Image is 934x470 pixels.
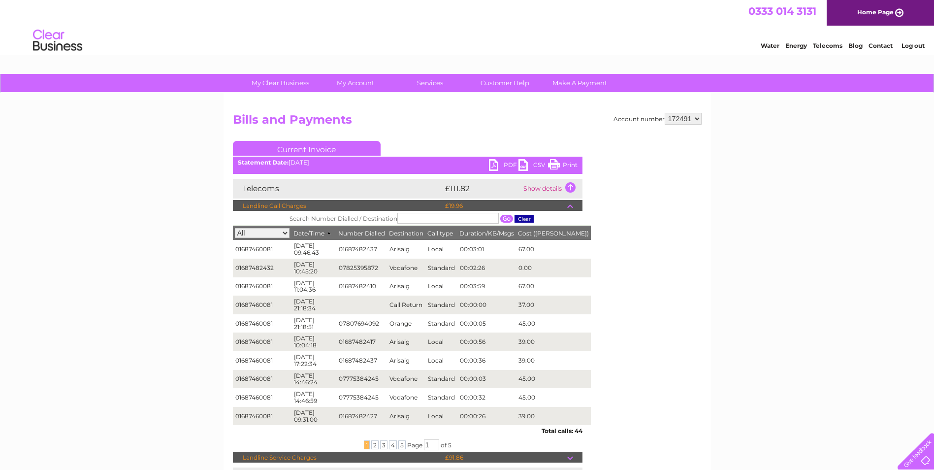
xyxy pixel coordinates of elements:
[425,351,457,370] td: Local
[389,440,397,449] span: 4
[613,113,702,125] div: Account number
[457,333,516,351] td: 00:00:56
[387,314,425,333] td: Orange
[387,259,425,277] td: Vodafone
[32,26,83,56] img: logo.png
[425,333,457,351] td: Local
[457,351,516,370] td: 00:00:36
[516,407,591,426] td: 39.00
[233,407,291,426] td: 01687460081
[291,370,336,389] td: [DATE] 14:46:24
[233,388,291,407] td: 01687460081
[457,240,516,259] td: 00:03:01
[448,441,451,449] span: 5
[389,230,423,237] span: Destination
[425,370,457,389] td: Standard
[902,42,925,49] a: Log out
[233,211,591,226] th: Search Number Dialled / Destination
[336,333,387,351] td: 01687482417
[387,370,425,389] td: Vodafone
[425,259,457,277] td: Standard
[459,230,514,237] span: Duration/KB/Msgs
[336,370,387,389] td: 07775384245
[443,452,567,464] td: £91.86
[387,277,425,296] td: Arisaig
[233,240,291,259] td: 01687460081
[398,440,406,449] span: 5
[785,42,807,49] a: Energy
[548,159,578,173] a: Print
[869,42,893,49] a: Contact
[233,200,443,212] td: Landline Call Charges
[291,277,336,296] td: [DATE] 11:04:36
[233,452,443,464] td: Landline Service Charges
[291,314,336,333] td: [DATE] 21:18:51
[425,240,457,259] td: Local
[336,388,387,407] td: 07775384245
[516,351,591,370] td: 39.00
[291,407,336,426] td: [DATE] 09:31:00
[336,407,387,426] td: 01687482427
[336,240,387,259] td: 01687482437
[336,277,387,296] td: 01687482410
[315,74,396,92] a: My Account
[748,5,816,17] a: 0333 014 3131
[443,200,567,212] td: £19.96
[457,277,516,296] td: 00:03:59
[291,333,336,351] td: [DATE] 10:04:18
[233,159,582,166] div: [DATE]
[233,179,443,199] td: Telecoms
[293,230,334,237] span: Date/Time
[464,74,546,92] a: Customer Help
[291,351,336,370] td: [DATE] 17:22:34
[425,407,457,426] td: Local
[238,159,289,166] b: Statement Date:
[291,388,336,407] td: [DATE] 14:46:59
[457,296,516,314] td: 00:00:00
[291,240,336,259] td: [DATE] 09:46:43
[441,441,447,449] span: of
[427,230,453,237] span: Call type
[443,179,521,199] td: £111.82
[389,74,471,92] a: Services
[516,277,591,296] td: 67.00
[425,296,457,314] td: Standard
[518,230,589,237] span: Cost ([PERSON_NAME])
[489,159,518,173] a: PDF
[387,333,425,351] td: Arisaig
[235,5,700,48] div: Clear Business is a trading name of Verastar Limited (registered in [GEOGRAPHIC_DATA] No. 3667643...
[233,370,291,389] td: 01687460081
[457,370,516,389] td: 00:00:03
[291,296,336,314] td: [DATE] 21:18:34
[516,240,591,259] td: 67.00
[425,277,457,296] td: Local
[233,141,381,156] a: Current Invoice
[813,42,842,49] a: Telecoms
[516,370,591,389] td: 45.00
[516,259,591,277] td: 0.00
[518,159,548,173] a: CSV
[387,240,425,259] td: Arisaig
[336,259,387,277] td: 07825395872
[516,333,591,351] td: 39.00
[387,351,425,370] td: Arisaig
[233,259,291,277] td: 01687482432
[338,230,385,237] span: Number Dialled
[233,296,291,314] td: 01687460081
[425,314,457,333] td: Standard
[371,440,379,449] span: 2
[457,388,516,407] td: 00:00:32
[291,259,336,277] td: [DATE] 10:45:20
[387,296,425,314] td: Call Return
[516,388,591,407] td: 45.00
[387,388,425,407] td: Vodafone
[233,113,702,132] h2: Bills and Payments
[457,407,516,426] td: 00:00:26
[761,42,779,49] a: Water
[233,333,291,351] td: 01687460081
[425,388,457,407] td: Standard
[457,314,516,333] td: 00:00:05
[233,425,582,435] div: Total calls: 44
[336,314,387,333] td: 07807694092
